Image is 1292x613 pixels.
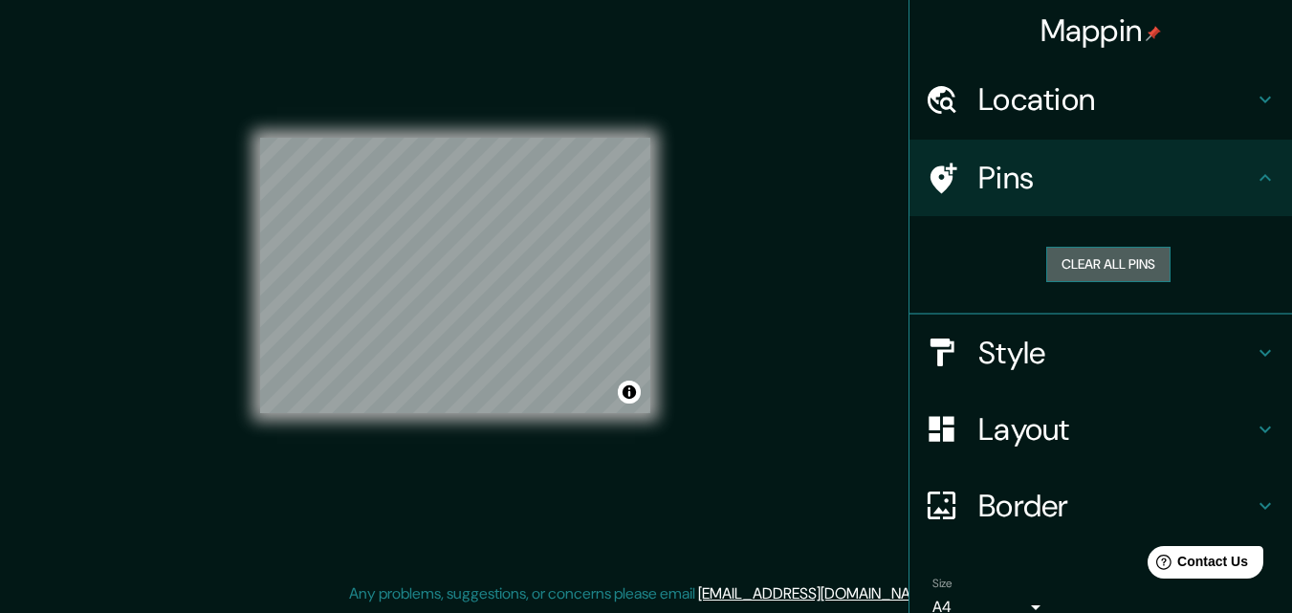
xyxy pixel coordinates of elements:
h4: Border [978,487,1254,525]
h4: Location [978,80,1254,119]
label: Size [932,575,953,591]
canvas: Map [260,138,650,413]
h4: Layout [978,410,1254,449]
div: Layout [909,391,1292,468]
iframe: Help widget launcher [1122,538,1271,592]
button: Clear all pins [1046,247,1171,282]
button: Toggle attribution [618,381,641,404]
img: pin-icon.png [1146,26,1161,41]
div: Border [909,468,1292,544]
div: Style [909,315,1292,391]
div: Location [909,61,1292,138]
div: Pins [909,140,1292,216]
h4: Mappin [1040,11,1162,50]
a: [EMAIL_ADDRESS][DOMAIN_NAME] [698,583,934,603]
h4: Style [978,334,1254,372]
h4: Pins [978,159,1254,197]
p: Any problems, suggestions, or concerns please email . [349,582,937,605]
